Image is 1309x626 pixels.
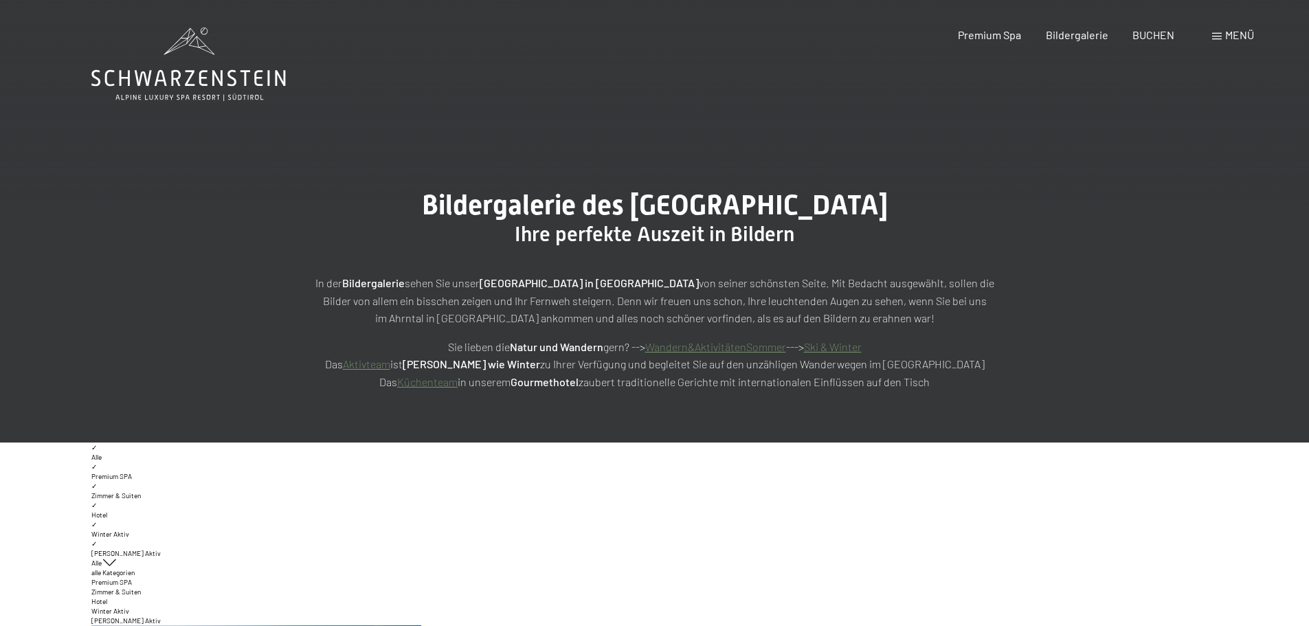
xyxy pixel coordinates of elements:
[91,588,141,596] span: Zimmer & Suiten
[645,340,786,353] a: Wandern&AktivitätenSommer
[343,357,390,370] a: Aktivteam
[91,578,132,586] span: Premium SPA
[422,189,888,221] span: Bildergalerie des [GEOGRAPHIC_DATA]
[480,276,699,289] strong: [GEOGRAPHIC_DATA] in [GEOGRAPHIC_DATA]
[515,222,794,246] span: Ihre perfekte Auszeit in Bildern
[91,549,161,557] span: [PERSON_NAME] Aktiv
[91,501,97,509] span: ✓
[91,491,141,500] span: Zimmer & Suiten
[958,28,1021,41] a: Premium Spa
[91,597,107,605] span: Hotel
[804,340,862,353] a: Ski & Winter
[91,530,129,538] span: Winter Aktiv
[91,511,107,519] span: Hotel
[403,357,540,370] strong: [PERSON_NAME] wie Winter
[91,472,132,480] span: Premium SPA
[397,375,458,388] a: Küchenteam
[91,520,97,528] span: ✓
[1046,28,1108,41] a: Bildergalerie
[91,482,97,490] span: ✓
[510,340,603,353] strong: Natur und Wandern
[311,338,998,391] p: Sie lieben die gern? --> ---> Das ist zu Ihrer Verfügung und begleitet Sie auf den unzähligen Wan...
[1225,28,1254,41] span: Menü
[1132,28,1174,41] a: BUCHEN
[311,274,998,327] p: In der sehen Sie unser von seiner schönsten Seite. Mit Bedacht ausgewählt, sollen die Bilder von ...
[91,539,97,548] span: ✓
[91,616,161,625] span: [PERSON_NAME] Aktiv
[91,568,135,577] span: alle Kategorien
[91,443,97,451] span: ✓
[91,462,97,471] span: ✓
[91,453,102,461] span: Alle
[91,607,129,615] span: Winter Aktiv
[342,276,405,289] strong: Bildergalerie
[511,375,579,388] strong: Gourmethotel
[91,559,102,567] span: Alle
